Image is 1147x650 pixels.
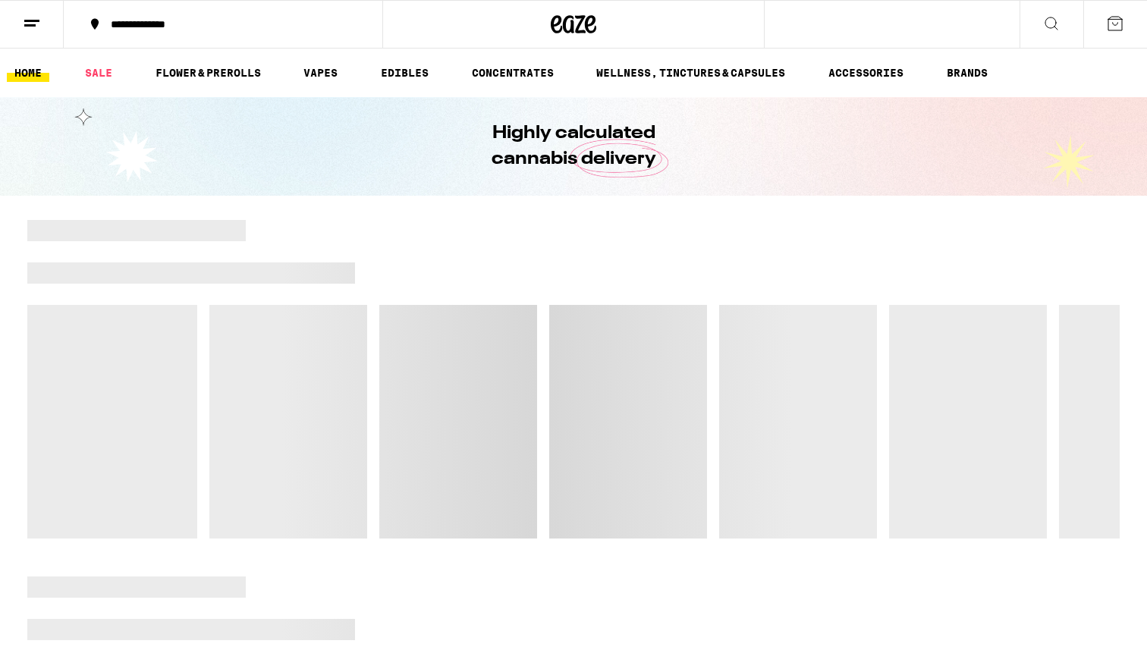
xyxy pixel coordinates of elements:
[448,121,699,172] h1: Highly calculated cannabis delivery
[464,64,561,82] a: CONCENTRATES
[589,64,793,82] a: WELLNESS, TINCTURES & CAPSULES
[296,64,345,82] a: VAPES
[77,64,120,82] a: SALE
[939,64,995,82] a: BRANDS
[148,64,269,82] a: FLOWER & PREROLLS
[373,64,436,82] a: EDIBLES
[7,64,49,82] a: HOME
[821,64,911,82] a: ACCESSORIES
